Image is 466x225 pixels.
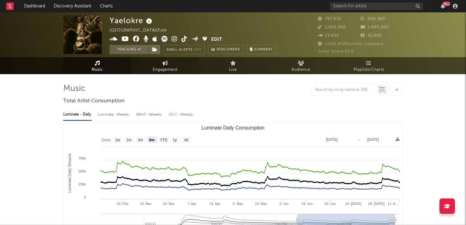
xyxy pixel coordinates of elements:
span: Engagement [153,66,177,74]
text: 7. Apr [187,202,196,206]
span: Summary [254,48,273,51]
span: 23,655 [318,34,339,38]
span: 35,000 [360,34,382,38]
em: Off [194,48,202,52]
a: Benchmark [208,45,243,54]
text: → [357,138,360,142]
text: 24. Mar [163,202,175,206]
span: Audience [292,66,310,74]
text: YTD [160,138,167,142]
text: 250k [78,182,86,186]
text: 11. A… [388,202,399,206]
text: 1m [127,138,132,142]
div: Yaelokre [110,15,154,26]
button: Summary [247,45,276,54]
text: 19. May [255,202,267,206]
text: 21. Apr [210,202,220,206]
span: Benchmark [217,46,240,53]
text: Luminate Daily Streams [68,153,72,193]
text: 24. Feb [117,202,128,206]
text: [DATE] [326,138,338,142]
text: 14. [DATE] [345,202,361,206]
div: Luminate - Weekly [98,109,130,120]
button: Tracking [110,45,148,54]
span: Live [229,66,237,74]
span: 2,601,859 Monthly Listeners [318,42,383,46]
text: 0 [84,195,86,199]
input: Search by song name or URL [312,87,377,92]
span: Playlists/Charts [354,66,384,74]
a: Live [199,57,267,74]
div: BMAT - Weekly [136,109,163,120]
a: Playlists/Charts [335,57,403,74]
button: 99+ [441,4,445,9]
text: 2. Jun [279,202,289,206]
text: All [184,138,188,142]
div: 99 + [443,2,450,6]
text: 30. Jun [325,202,336,206]
span: Total Artist Consumption [63,97,124,105]
text: 1y [173,138,177,142]
div: OCC - Weekly [169,109,193,120]
text: 6m [149,138,154,142]
button: Email AlertsOff [163,45,205,54]
div: Luminate - Daily [63,109,92,120]
text: 500k [78,169,86,173]
button: Edit [211,36,222,44]
text: [DATE] [367,138,379,142]
a: Audience [267,57,335,74]
div: [GEOGRAPHIC_DATA] | Folk [110,27,174,34]
span: Music [92,66,103,74]
text: 5. May [233,202,243,206]
text: 1w [115,138,120,142]
text: 16. Jun [302,202,313,206]
text: 750k [78,156,86,160]
text: 10. Mar [140,202,152,206]
span: 1,500,000 [318,25,346,29]
text: 28. [DATE] [368,202,385,206]
a: Engagement [131,57,199,74]
span: Jump Score: 61.6 [318,49,354,53]
text: 3m [138,138,143,142]
span: 757,832 [318,17,341,21]
text: Luminate Daily Consumption [202,125,265,130]
span: 1,440,000 [360,25,389,29]
a: Music [63,57,131,74]
text: Zoom [101,138,111,142]
input: Search for artists [330,2,423,10]
span: 496,360 [360,17,385,21]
